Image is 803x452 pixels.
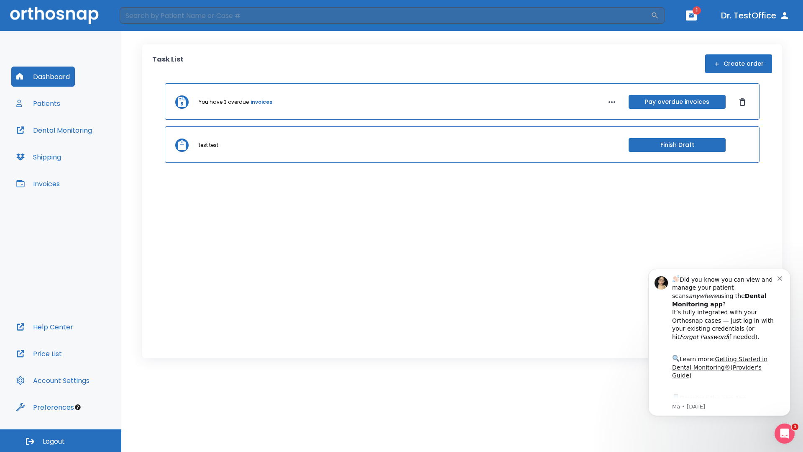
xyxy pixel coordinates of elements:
[10,7,99,24] img: Orthosnap
[11,344,67,364] button: Price List
[11,397,79,417] button: Preferences
[11,120,97,140] button: Dental Monitoring
[636,256,803,429] iframe: Intercom notifications message
[775,424,795,444] iframe: Intercom live chat
[251,98,272,106] a: invoices
[43,437,65,446] span: Logout
[36,147,142,154] p: Message from Ma, sent 1w ago
[705,54,772,73] button: Create order
[736,95,749,109] button: Dismiss
[120,7,651,24] input: Search by Patient Name or Case #
[11,317,78,337] button: Help Center
[36,139,111,154] a: App Store
[693,6,701,15] span: 1
[11,174,65,194] button: Invoices
[199,98,249,106] p: You have 3 overdue
[74,403,82,411] div: Tooltip anchor
[629,138,726,152] button: Finish Draft
[11,147,66,167] button: Shipping
[11,93,65,113] button: Patients
[718,8,793,23] button: Dr. TestOffice
[792,424,798,430] span: 1
[142,18,148,25] button: Dismiss notification
[11,370,95,390] button: Account Settings
[11,67,75,87] button: Dashboard
[152,54,184,73] p: Task List
[629,95,726,109] button: Pay overdue invoices
[199,141,218,149] p: test test
[36,136,142,179] div: Download the app: | ​ Let us know if you need help getting started!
